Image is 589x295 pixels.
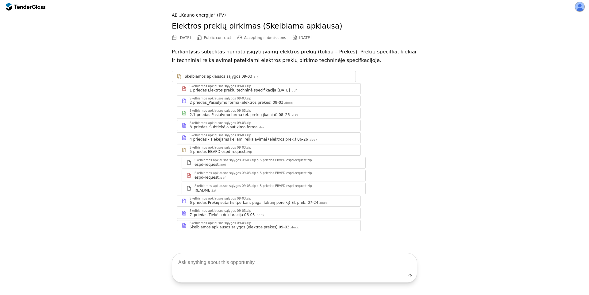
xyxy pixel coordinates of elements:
[177,95,361,107] a: Skelbiamos apklausos sąlygos 09-03.zip2 priedas_Pasiulymo forma (elektros prekės) 09-03.docx
[244,36,286,40] span: Accepting submissions
[190,109,251,112] div: Skelbiamos apklausos sąlygos 09-03.zip
[190,137,308,142] div: 4 priedas - Tiekėjams keliami reikalavimai (elektros prek.) 06-26
[194,172,256,175] div: Skelbiamos apklausos sąlygos 09-03.zip
[182,183,366,194] a: Skelbiamos apklausos sąlygos 09-03.zip5 priedas EBVPD espd-request.zipREADME.txt
[177,108,361,119] a: Skelbiamos apklausos sąlygos 09-03.zip2.1 priedas Pasiūlymo forma (el. prekių įkainiai) 08_26.xlsx
[260,159,312,162] div: 5 priedas EBVPD espd-request.zip
[190,100,283,105] div: 2 priedas_Pasiulymo forma (elektros prekės) 09-03
[190,88,290,93] div: 1 priedas Elektros prekių techninė specifikacija [DATE]
[290,226,299,230] div: .docx
[177,220,361,231] a: Skelbiamos apklausos sąlygos 09-03.zipSkelbiamos apklausos sąlygos (elektros prekės) 09-03.docx
[182,170,366,181] a: Skelbiamos apklausos sąlygos 09-03.zip5 priedas EBVPD espd-request.zipespd-request.pdf
[177,208,361,219] a: Skelbiamos apklausos sąlygos 09-03.zip7_priedas Tiekėjo deklaracija 06-05.docx
[309,138,318,142] div: .docx
[182,157,366,169] a: Skelbiamos apklausos sąlygos 09-03.zip5 priedas EBVPD espd-request.zipespd-request.xml
[172,71,356,82] a: Skelbiamos apklausos sąlygos 09-03.zip
[258,126,267,130] div: .docx
[172,13,417,18] div: AB „Kauno energija“ (PV)
[253,75,259,79] div: .zip
[177,196,361,207] a: Skelbiamos apklausos sąlygos 09-03.zip6 priedas Prekių sutartis (perkant pagal faktinį poreikį) E...
[246,150,252,154] div: .zip
[260,172,312,175] div: 5 priedas EBVPD espd-request.zip
[194,175,219,180] div: espd-request
[284,101,293,105] div: .docx
[190,125,258,130] div: 3_priedas_Subtiekėjo sutikimo forma
[256,213,264,217] div: .docx
[190,197,251,200] div: Skelbiamos apklausos sąlygos 09-03.zip
[291,113,298,117] div: .xlsx
[190,134,251,137] div: Skelbiamos apklausos sąlygos 09-03.zip
[194,188,210,193] div: README
[177,132,361,143] a: Skelbiamos apklausos sąlygos 09-03.zip4 priedas - Tiekėjams keliami reikalavimai (elektros prek.)...
[190,209,251,212] div: Skelbiamos apklausos sąlygos 09-03.zip
[291,89,297,93] div: .pdf
[319,201,328,205] div: .docx
[260,184,312,188] div: 5 priedas EBVPD espd-request.zip
[179,36,191,40] div: [DATE]
[190,85,251,88] div: Skelbiamos apklausos sąlygos 09-03.zip
[190,112,290,117] div: 2.1 priedas Pasiūlymo forma (el. prekių įkainiai) 08_26
[190,149,246,154] div: 5 priedas EBVPD espd-request
[194,184,256,188] div: Skelbiamos apklausos sąlygos 09-03.zip
[194,159,256,162] div: Skelbiamos apklausos sąlygos 09-03.zip
[190,146,251,149] div: Skelbiamos apklausos sąlygos 09-03.zip
[185,74,252,79] div: Skelbiamos apklausos sąlygos 09-03
[190,212,255,217] div: 7_priedas Tiekėjo deklaracija 06-05
[190,122,251,125] div: Skelbiamos apklausos sąlygos 09-03.zip
[219,163,226,167] div: .xml
[204,36,231,40] span: Public contract
[172,48,417,65] p: Perkantysis subjektas numato įsigyti įvairių elektros prekių (toliau – Prekės). Prekių specifka, ...
[219,176,226,180] div: .pdf
[211,189,217,193] div: .txt
[190,222,251,225] div: Skelbiamos apklausos sąlygos 09-03.zip
[299,36,312,40] div: [DATE]
[177,145,361,156] a: Skelbiamos apklausos sąlygos 09-03.zip5 priedas EBVPD espd-request.zip
[194,162,219,167] div: espd-request
[190,200,318,205] div: 6 priedas Prekių sutartis (perkant pagal faktinį poreikį) El. prek. 07-24
[190,97,251,100] div: Skelbiamos apklausos sąlygos 09-03.zip
[190,225,289,230] div: Skelbiamos apklausos sąlygos (elektros prekės) 09-03
[172,21,417,32] h2: Elektros prekių pirkimas (Skelbiama apklausa)
[177,120,361,131] a: Skelbiamos apklausos sąlygos 09-03.zip3_priedas_Subtiekėjo sutikimo forma.docx
[177,83,361,94] a: Skelbiamos apklausos sąlygos 09-03.zip1 priedas Elektros prekių techninė specifikacija [DATE].pdf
